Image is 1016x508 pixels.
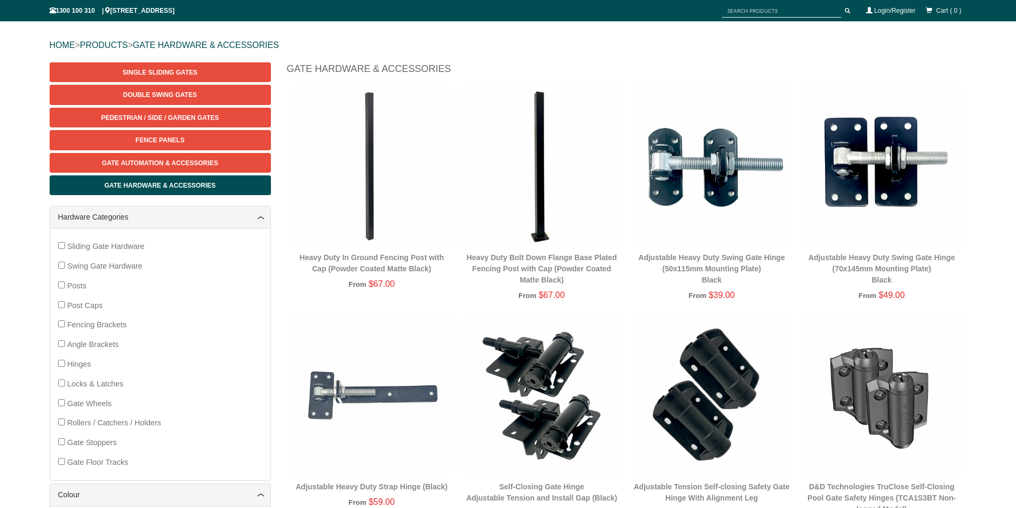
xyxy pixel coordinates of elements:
span: Fence Panels [135,136,185,144]
input: SEARCH PRODUCTS [722,4,841,18]
span: Cart ( 0 ) [936,7,961,14]
span: Gate Hardware & Accessories [105,182,216,189]
a: Adjustable Heavy Duty Strap Hinge (Black) [296,482,448,491]
img: Adjustable Heavy Duty Strap Hinge (Black) - Gate Warehouse [292,316,452,475]
a: Single Sliding Gates [50,62,271,82]
span: Pedestrian / Side / Garden Gates [101,114,219,122]
span: $67.00 [539,291,565,300]
span: From [349,280,366,288]
span: From [349,498,366,506]
span: Gate Automation & Accessories [102,159,218,167]
span: $59.00 [369,497,395,506]
a: Adjustable Heavy Duty Swing Gate Hinge (50x115mm Mounting Plate)Black [638,253,785,284]
a: Heavy Duty In Ground Fencing Post with Cap (Powder Coated Matte Black) [300,253,444,273]
a: Double Swing Gates [50,85,271,104]
a: Self-Closing Gate HingeAdjustable Tension and Install Gap (Black) [466,482,617,502]
span: 1300 100 310 | [STREET_ADDRESS] [50,7,175,14]
a: HOME [50,41,75,50]
span: Sliding Gate Hardware [67,242,145,251]
span: $39.00 [709,291,735,300]
span: Locks & Latches [67,380,124,388]
img: Adjustable Heavy Duty Swing Gate Hinge (50x115mm Mounting Plate) - Black - Gate Warehouse [632,86,791,246]
h1: Gate Hardware & Accessories [287,62,967,81]
span: Rollers / Catchers / Holders [67,418,161,427]
img: Self-Closing Gate Hinge - Adjustable Tension and Install Gap (Black) - Gate Warehouse [462,316,621,475]
span: Gate Stoppers [67,438,117,447]
a: GATE HARDWARE & ACCESSORIES [133,41,279,50]
span: Single Sliding Gates [123,69,197,76]
a: Hardware Categories [58,212,262,223]
a: Login/Register [874,7,915,14]
iframe: LiveChat chat widget [803,223,1016,471]
img: D&D Technologies TruClose Self-Closing Pool Gate Safety Hinges (TCA1S3BT Non-legged Model) - Gate... [802,316,962,475]
a: Heavy Duty Bolt Down Flange Base Plated Fencing Post with Cap (Powder Coated Matte Black) [467,253,617,284]
img: Heavy Duty In Ground Fencing Post with Cap (Powder Coated Matte Black) - Gate Warehouse [292,86,452,246]
span: Post Caps [67,301,102,310]
span: $67.00 [369,279,395,288]
span: Double Swing Gates [123,91,197,99]
span: Gate Floor Tracks [67,458,128,466]
a: Fence Panels [50,130,271,150]
a: Pedestrian / Side / Garden Gates [50,108,271,127]
a: PRODUCTS [80,41,128,50]
a: Gate Hardware & Accessories [50,175,271,195]
div: > > [50,28,967,62]
span: Swing Gate Hardware [67,262,142,270]
img: Adjustable Heavy Duty Swing Gate Hinge (70x145mm Mounting Plate) - Black - Gate Warehouse [802,86,962,246]
span: Fencing Brackets [67,320,126,329]
span: From [518,292,536,300]
img: Heavy Duty Bolt Down Flange Base Plated Fencing Post with Cap (Powder Coated Matte Black) - Gate ... [462,86,621,246]
a: Colour [58,489,262,501]
img: Adjustable Tension Self-closing Safety Gate Hinge With Alignment Leg - Gate Warehouse [632,316,791,475]
a: Adjustable Tension Self-closing Safety Gate Hinge With Alignment Leg [634,482,789,502]
span: Angle Brackets [67,340,119,349]
span: Gate Wheels [67,399,111,408]
span: Hinges [67,360,91,368]
span: From [689,292,706,300]
span: Posts [67,281,86,290]
a: Gate Automation & Accessories [50,153,271,173]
